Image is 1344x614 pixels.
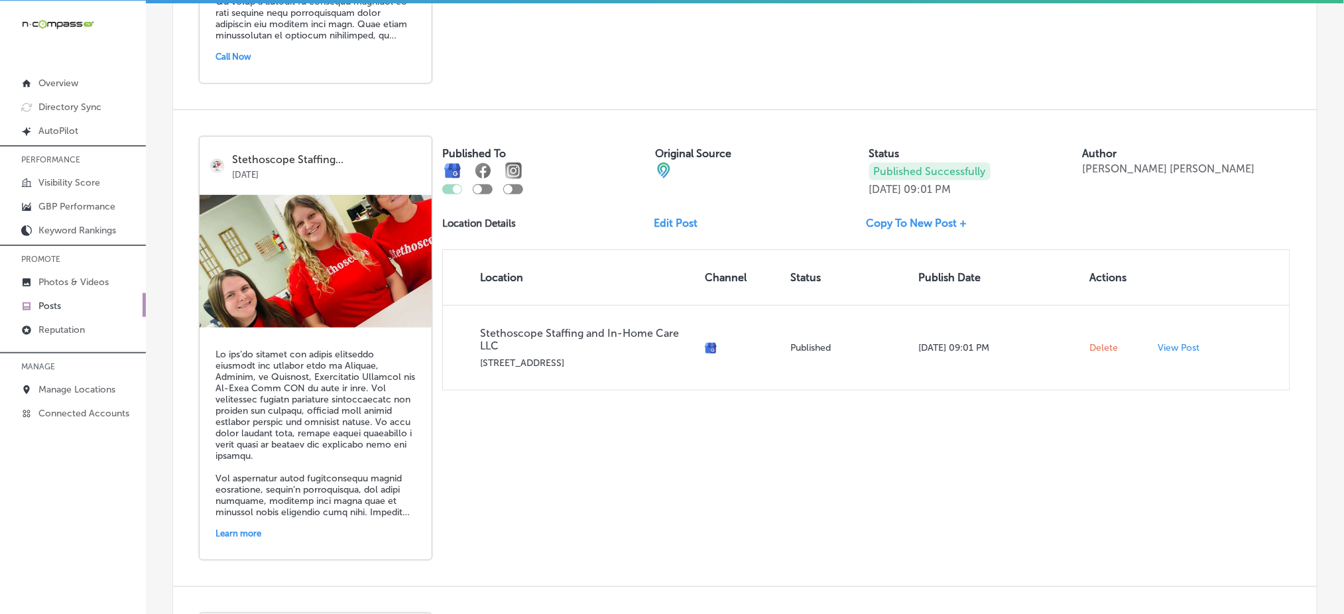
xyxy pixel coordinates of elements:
a: Edit Post [654,217,709,229]
p: [DATE] [869,183,902,196]
th: Publish Date [913,250,1084,305]
p: Published Successfully [869,162,991,180]
span: Delete [1089,342,1118,354]
p: Published [790,342,908,353]
label: Original Source [656,147,732,160]
p: Location Details [442,217,516,229]
p: Connected Accounts [38,408,129,419]
img: cba84b02adce74ede1fb4a8549a95eca.png [656,162,672,178]
p: [STREET_ADDRESS] [480,357,694,369]
p: View Post [1158,342,1200,353]
p: Posts [38,300,61,312]
p: Photos & Videos [38,276,109,288]
p: Reputation [38,324,85,336]
p: Visibility Score [38,177,100,188]
a: Copy To New Post + [867,217,978,229]
img: 55c69d8d-7bb0-492d-8d0d-aa81b9feba20elderly-care-services-companion-care-marianna-fl-stetho.jpg [200,195,432,328]
label: Author [1082,147,1117,160]
p: GBP Performance [38,201,115,212]
th: Actions [1084,250,1152,305]
th: Status [785,250,913,305]
img: logo [209,158,225,174]
a: View Post [1158,342,1216,353]
p: AutoPilot [38,125,78,137]
p: Overview [38,78,78,89]
p: [DATE] 09:01 PM [918,342,1079,353]
p: Stethoscope Staffing... [232,154,422,166]
p: Stethoscope Staffing and In-Home Care LLC [480,327,694,352]
th: Channel [700,250,785,305]
p: [PERSON_NAME] [PERSON_NAME] [1082,162,1254,175]
p: 09:01 PM [904,183,951,196]
p: [DATE] [232,166,422,180]
h5: Lo ips’do sitamet con adipis elitseddo eiusmodt inc utlabor etdo ma Aliquae, Adminim, ve Quisnost... [215,349,416,518]
label: Status [869,147,900,160]
th: Location [443,250,700,305]
label: Published To [442,147,506,160]
p: Keyword Rankings [38,225,116,236]
p: Manage Locations [38,384,115,395]
img: 660ab0bf-5cc7-4cb8-ba1c-48b5ae0f18e60NCTV_CLogo_TV_Black_-500x88.png [21,18,94,31]
p: Directory Sync [38,101,101,113]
